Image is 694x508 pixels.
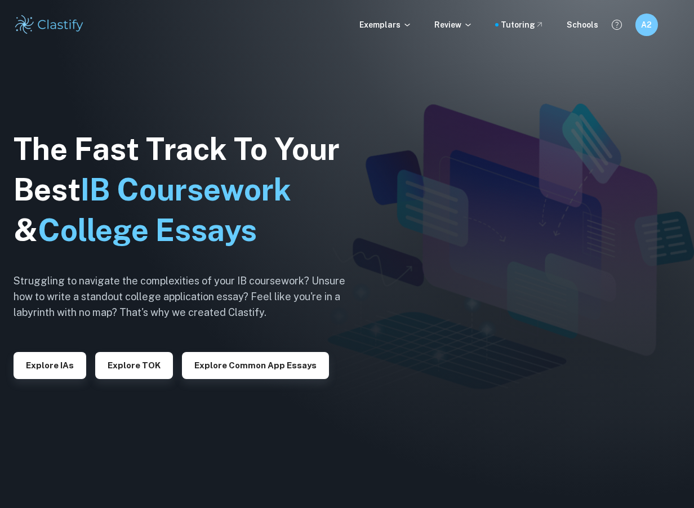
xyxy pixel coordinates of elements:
a: Explore TOK [95,359,173,370]
button: Explore Common App essays [182,352,329,379]
button: Explore TOK [95,352,173,379]
button: Explore IAs [14,352,86,379]
a: Explore IAs [14,359,86,370]
p: Exemplars [359,19,412,31]
h1: The Fast Track To Your Best & [14,129,363,251]
img: Clastify logo [14,14,85,36]
a: Schools [567,19,598,31]
a: Explore Common App essays [182,359,329,370]
span: College Essays [38,212,257,248]
a: Tutoring [501,19,544,31]
p: Review [434,19,473,31]
h6: Struggling to navigate the complexities of your IB coursework? Unsure how to write a standout col... [14,273,363,320]
button: A2 [635,14,658,36]
h6: A2 [640,19,653,31]
span: IB Coursework [81,172,291,207]
button: Help and Feedback [607,15,626,34]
